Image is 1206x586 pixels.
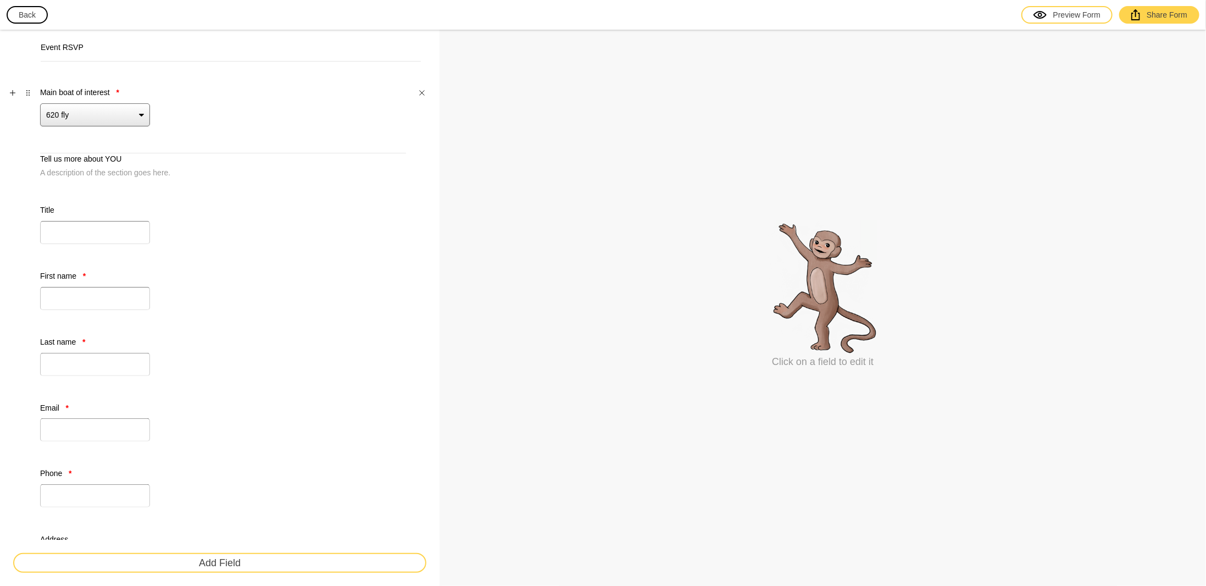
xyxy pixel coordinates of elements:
h3: Tell us more about YOU [40,153,406,164]
label: Last name [40,336,150,347]
div: Share Form [1131,9,1187,20]
svg: Drag [25,90,31,96]
img: select-field.png [768,220,878,355]
button: Close [416,87,428,99]
a: Preview Form [1021,6,1113,24]
h2: Event RSVP [41,42,421,53]
svg: Add [9,90,16,96]
label: Main boat of interest [40,87,150,98]
p: A description of the section goes here. [40,167,406,178]
button: Drag [22,87,34,99]
button: Back [7,6,48,24]
label: First name [40,270,150,281]
svg: Close [419,90,425,96]
a: Share Form [1119,6,1199,24]
p: Click on a field to edit it [772,355,874,368]
button: Add Field [13,553,426,573]
button: Add [7,87,19,99]
div: Preview Form [1033,9,1101,20]
label: Email [40,402,150,413]
label: Title [40,204,150,215]
label: Phone [40,468,150,479]
label: Address [40,534,223,545]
